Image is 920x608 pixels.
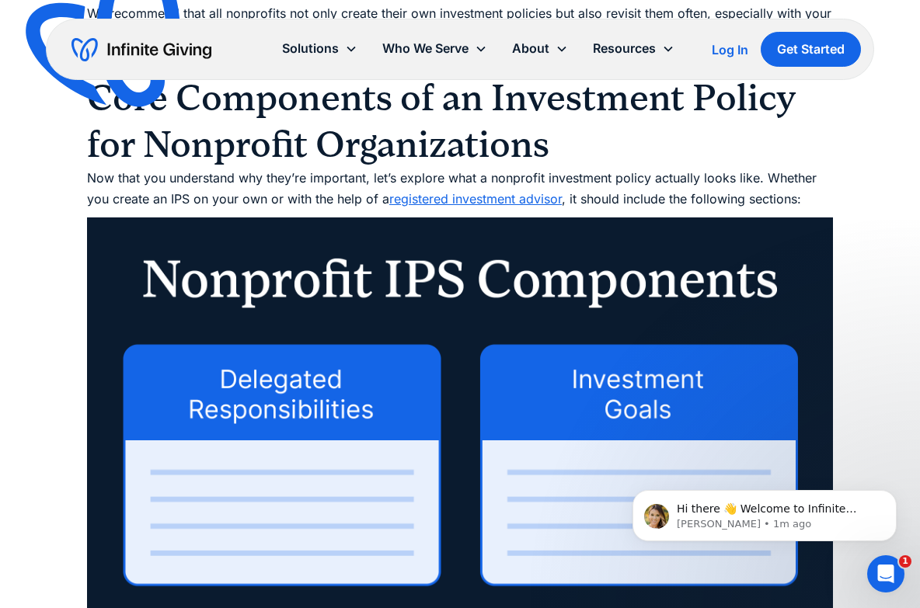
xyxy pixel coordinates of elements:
div: About [512,38,549,59]
p: Now that you understand why they’re important, let’s explore what a nonprofit investment policy a... [87,168,833,210]
div: Resources [593,38,656,59]
div: Resources [580,32,687,65]
div: Solutions [270,32,370,65]
div: Log In [712,43,748,56]
h2: Core Components of an Investment Policy for Nonprofit Organizations [87,75,833,168]
a: Log In [712,40,748,59]
div: Who We Serve [382,38,469,59]
p: We recommend that all nonprofits not only create their own investment policies but also revisit t... [87,3,833,67]
div: Solutions [282,38,339,59]
span: 1 [899,555,911,568]
a: registered investment advisor [389,191,562,207]
a: Get Started [761,32,861,67]
iframe: Intercom notifications message [609,457,920,566]
iframe: Intercom live chat [867,555,904,592]
a: home [71,37,211,62]
div: About [500,32,580,65]
div: Who We Serve [370,32,500,65]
